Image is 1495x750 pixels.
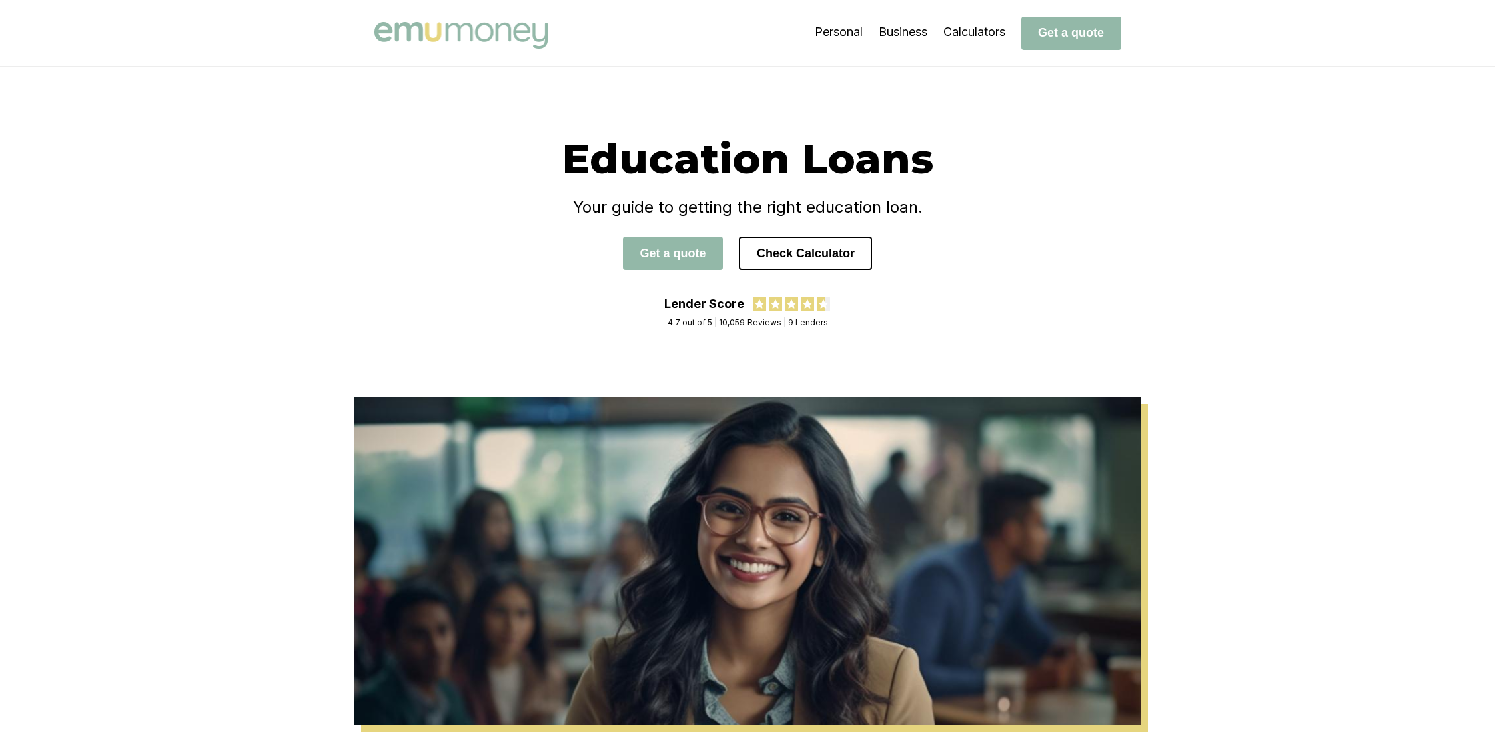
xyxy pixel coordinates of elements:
[1021,25,1121,39] a: Get a quote
[739,246,872,260] a: Check Calculator
[668,317,828,327] div: 4.7 out of 5 | 10,059 Reviews | 9 Lenders
[374,133,1121,184] h1: Education Loans
[374,22,548,49] img: Emu Money logo
[623,246,723,260] a: Get a quote
[801,297,814,311] img: review star
[817,297,830,311] img: review star
[769,297,782,311] img: review star
[374,197,1121,217] h4: Your guide to getting the right education loan.
[785,297,798,311] img: review star
[623,237,723,270] button: Get a quote
[753,297,766,311] img: review star
[354,397,1141,725] img: Find the best Education Loans for you with Emu Money
[1021,17,1121,50] button: Get a quote
[739,237,872,270] button: Check Calculator
[664,297,744,311] div: Lender Score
